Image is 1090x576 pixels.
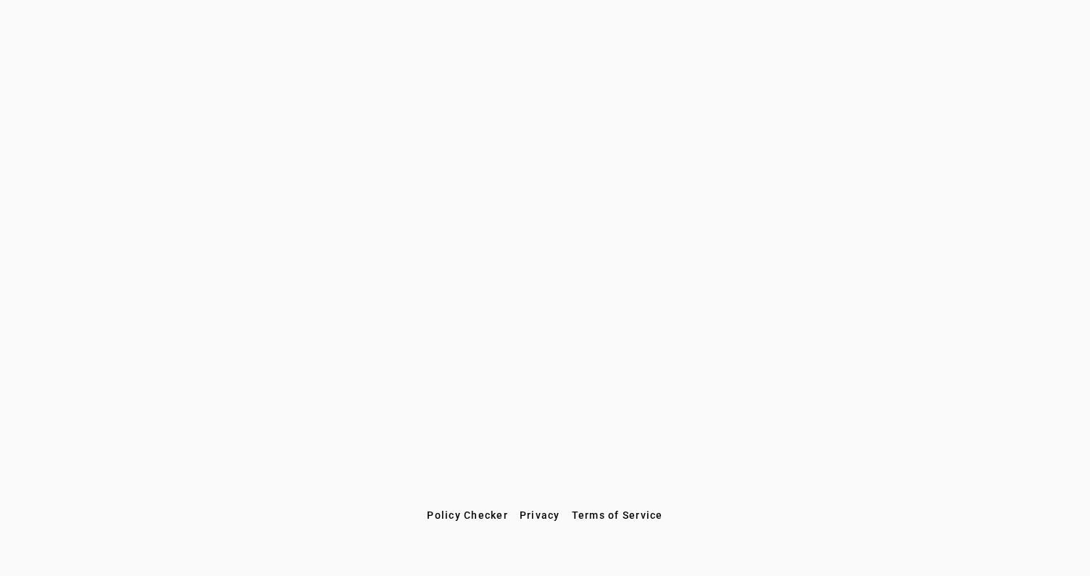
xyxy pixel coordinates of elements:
[520,509,560,521] span: Privacy
[572,509,663,521] span: Terms of Service
[566,502,669,528] button: Terms of Service
[514,502,566,528] button: Privacy
[421,502,514,528] button: Policy Checker
[427,509,508,521] span: Policy Checker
